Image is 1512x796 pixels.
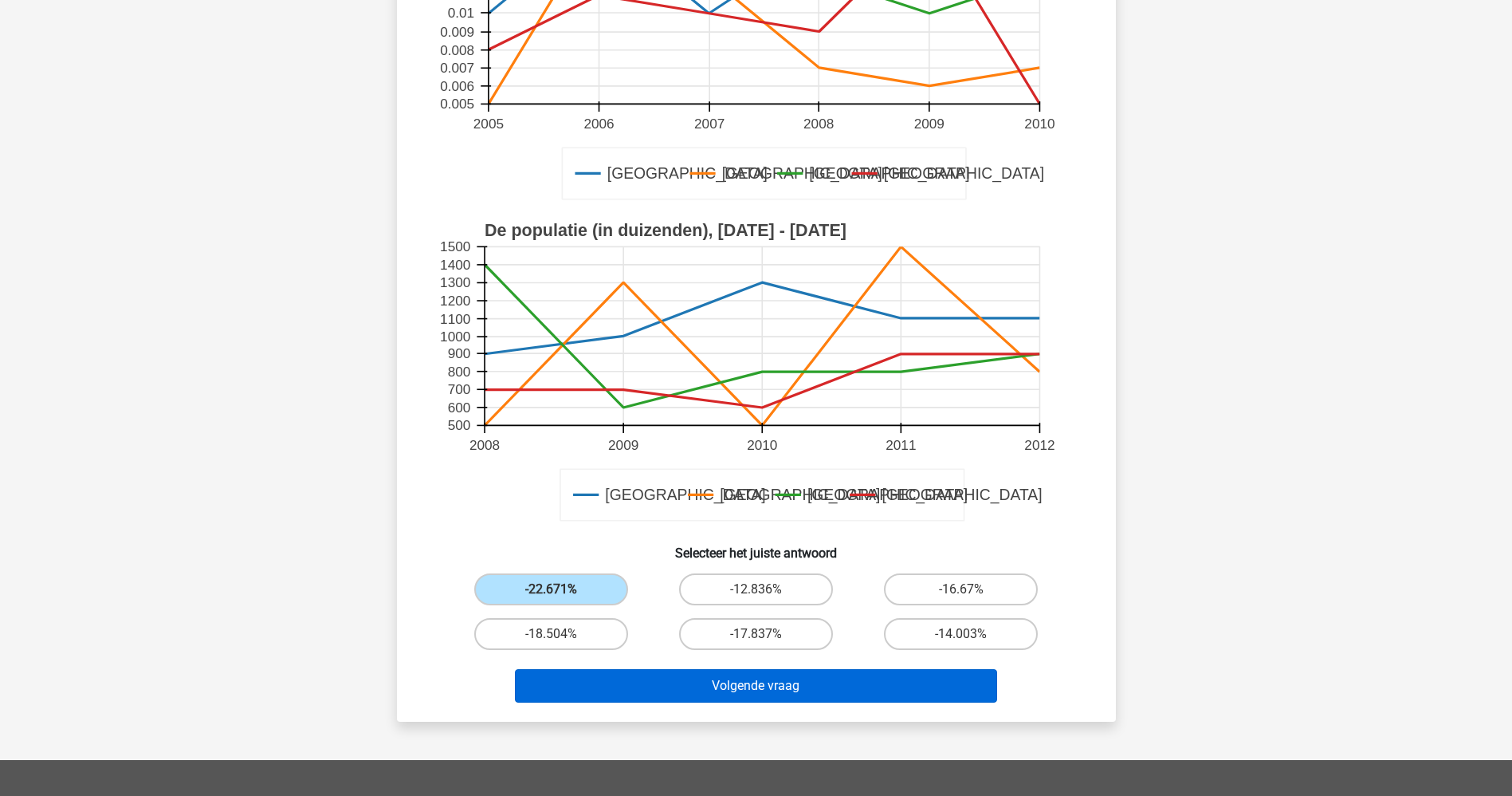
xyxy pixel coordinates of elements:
text: 1500 [440,239,470,255]
text: 0.005 [440,97,474,112]
button: Volgende vraag [515,669,997,703]
text: 700 [447,381,470,397]
text: 0.006 [440,78,474,94]
text: 2010 [747,437,777,453]
text: [GEOGRAPHIC_DATA] [721,165,882,183]
text: [GEOGRAPHIC_DATA] [882,487,1042,505]
text: 1100 [440,311,470,327]
text: 2008 [469,437,499,453]
text: 2009 [913,116,944,132]
text: 2006 [583,116,614,132]
text: [GEOGRAPHIC_DATA] [807,487,967,505]
text: 1200 [440,293,470,309]
text: 0.009 [440,24,474,40]
label: -22.671% [474,573,628,605]
text: 1000 [440,329,470,345]
text: [GEOGRAPHIC_DATA] [883,165,1043,183]
text: [GEOGRAPHIC_DATA] [720,487,880,505]
text: 2008 [803,116,834,132]
text: 0.008 [440,42,474,58]
text: 2005 [473,116,503,132]
label: -12.836% [679,573,833,605]
h6: Selecteer het juiste antwoord [422,533,1090,561]
label: -17.837% [679,618,833,650]
text: 800 [447,364,470,380]
label: -16.67% [884,573,1038,605]
text: 2011 [886,437,916,453]
text: 600 [447,400,470,416]
text: De populatie (in duizenden), [DATE] - [DATE] [485,221,846,240]
text: 2010 [1024,116,1054,132]
text: [GEOGRAPHIC_DATA] [605,487,765,505]
text: 2007 [694,116,725,132]
text: [GEOGRAPHIC_DATA] [607,165,767,183]
text: 1300 [440,275,470,291]
text: 0.01 [447,5,473,21]
text: 1400 [440,257,470,273]
label: -14.003% [884,618,1038,650]
text: 900 [447,345,470,361]
text: 2009 [608,437,638,453]
text: 0.007 [440,60,474,76]
text: [GEOGRAPHIC_DATA] [809,165,969,183]
text: 2012 [1024,437,1054,453]
label: -18.504% [474,618,628,650]
text: 500 [447,418,470,434]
